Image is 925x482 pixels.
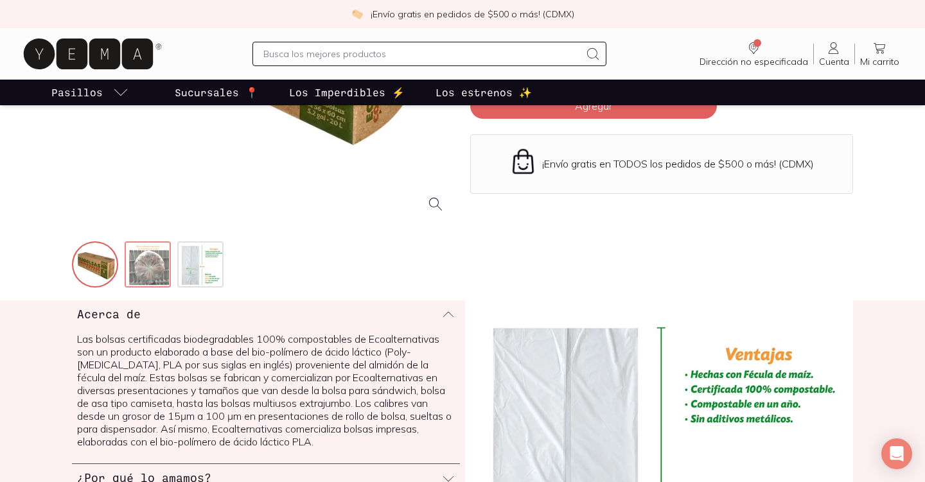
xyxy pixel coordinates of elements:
p: Sucursales 📍 [175,85,258,100]
a: Cuenta [814,40,854,67]
p: Los estrenos ✨ [436,85,532,100]
input: Busca los mejores productos [263,46,579,62]
a: Los estrenos ✨ [433,80,534,105]
span: Cuenta [819,56,849,67]
p: ¡Envío gratis en TODOS los pedidos de $500 o más! (CDMX) [542,157,814,170]
span: Mi carrito [860,56,899,67]
span: Agregar [575,99,612,112]
img: check [351,8,363,20]
img: whatsapp-image-2022-01-21-at-2_3f4466a3-f286-44be-94dd-1bce8899d137=fwebp-q70-w256 [126,243,172,289]
h3: Acerca de [77,306,141,322]
span: Dirección no especificada [700,56,808,67]
img: Envío [509,148,537,175]
a: Los Imperdibles ⚡️ [286,80,407,105]
a: Sucursales 📍 [172,80,261,105]
p: ¡Envío gratis en pedidos de $500 o más! (CDMX) [371,8,574,21]
p: Los Imperdibles ⚡️ [289,85,405,100]
a: Mi carrito [855,40,904,67]
img: whatsapp-image-2022-01-21-at-2_0d444583-dd32-4e5c-b0ef-b974bb1d9d7c=fwebp-q70-w256 [179,243,225,289]
img: bolsas-compostables-s_c5c52cc3-b524-47c0-ba16-d346be1e1a57=fwebp-q70-w256 [73,243,119,289]
a: Dirección no especificada [694,40,813,67]
a: pasillo-todos-link [49,80,131,105]
p: Pasillos [51,85,103,100]
p: Las bolsas certificadas biodegradables 100% compostables de Ecoalternativas son un producto elabo... [77,332,455,448]
button: Agregar [470,93,717,119]
div: Open Intercom Messenger [881,438,912,469]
